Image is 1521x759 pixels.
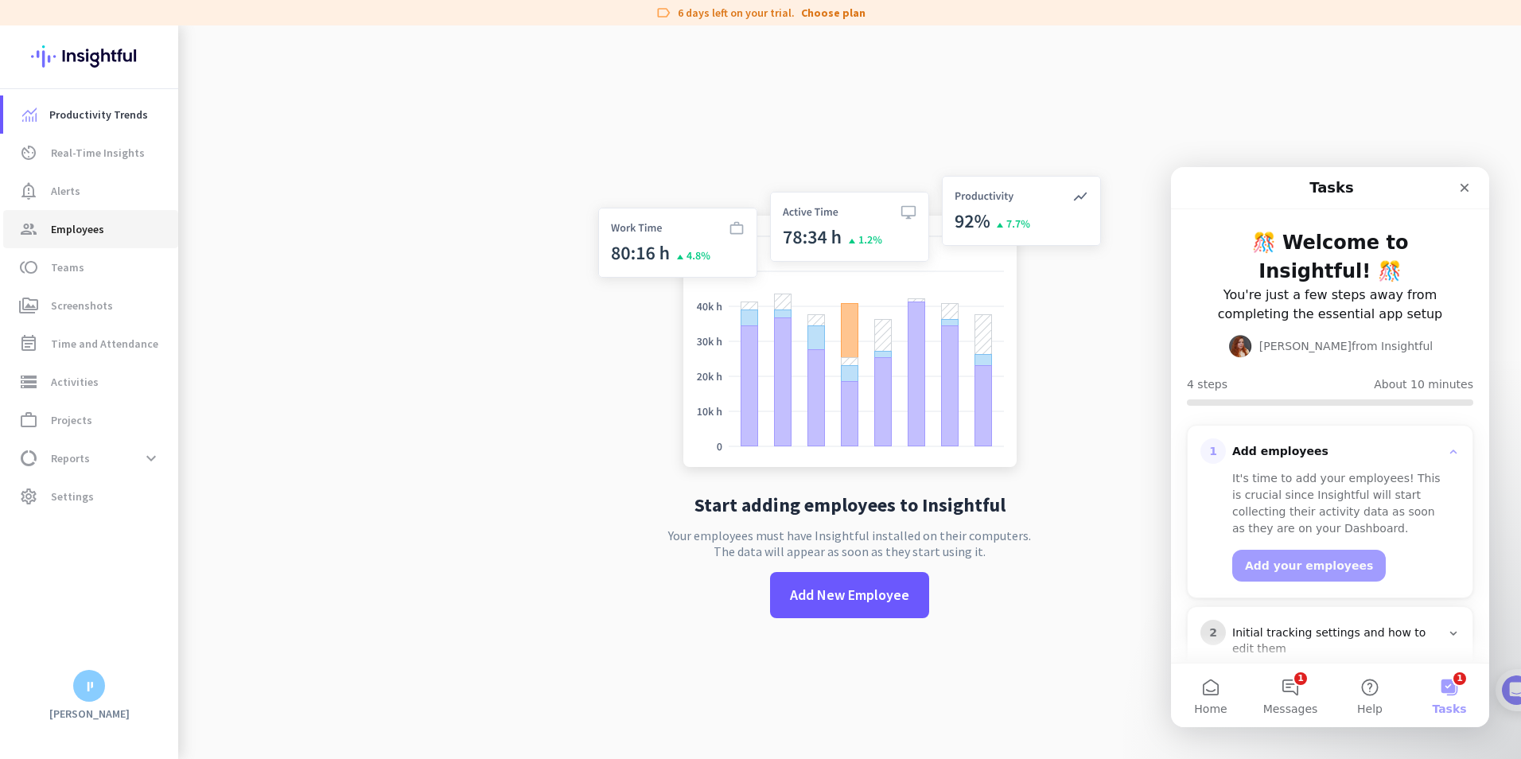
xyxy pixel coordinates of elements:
img: menu-item [22,107,37,122]
i: group [19,220,38,239]
span: Activities [51,372,99,391]
img: Insightful logo [31,25,147,88]
div: יו [86,678,93,694]
a: tollTeams [3,248,178,286]
span: Projects [51,411,92,430]
button: Add New Employee [770,572,929,618]
span: Productivity Trends [49,105,148,124]
i: settings [19,487,38,506]
a: storageActivities [3,363,178,401]
a: groupEmployees [3,210,178,248]
img: no-search-results [586,166,1113,483]
span: Teams [51,258,84,277]
a: notification_importantAlerts [3,172,178,210]
span: Add New Employee [790,585,909,605]
span: Screenshots [51,296,113,315]
a: event_noteTime and Attendance [3,325,178,363]
i: av_timer [19,143,38,162]
a: data_usageReportsexpand_more [3,439,178,477]
span: Alerts [51,181,80,200]
i: data_usage [19,449,38,468]
h2: Start adding employees to Insightful [694,496,1006,515]
i: toll [19,258,38,277]
iframe: Intercom live chat [1171,167,1489,727]
span: Real-Time Insights [51,143,145,162]
a: menu-itemProductivity Trends [3,95,178,134]
a: av_timerReal-Time Insights [3,134,178,172]
i: perm_media [19,296,38,315]
i: work_outline [19,411,38,430]
span: Reports [51,449,90,468]
a: work_outlineProjects [3,401,178,439]
a: Choose plan [801,5,866,21]
i: notification_important [19,181,38,200]
i: storage [19,372,38,391]
span: Employees [51,220,104,239]
i: event_note [19,334,38,353]
span: Settings [51,487,94,506]
p: Your employees must have Insightful installed on their computers. The data will appear as soon as... [668,527,1031,559]
a: perm_mediaScreenshots [3,286,178,325]
button: expand_more [137,444,165,473]
span: Time and Attendance [51,334,158,353]
a: settingsSettings [3,477,178,516]
i: label [655,5,671,21]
